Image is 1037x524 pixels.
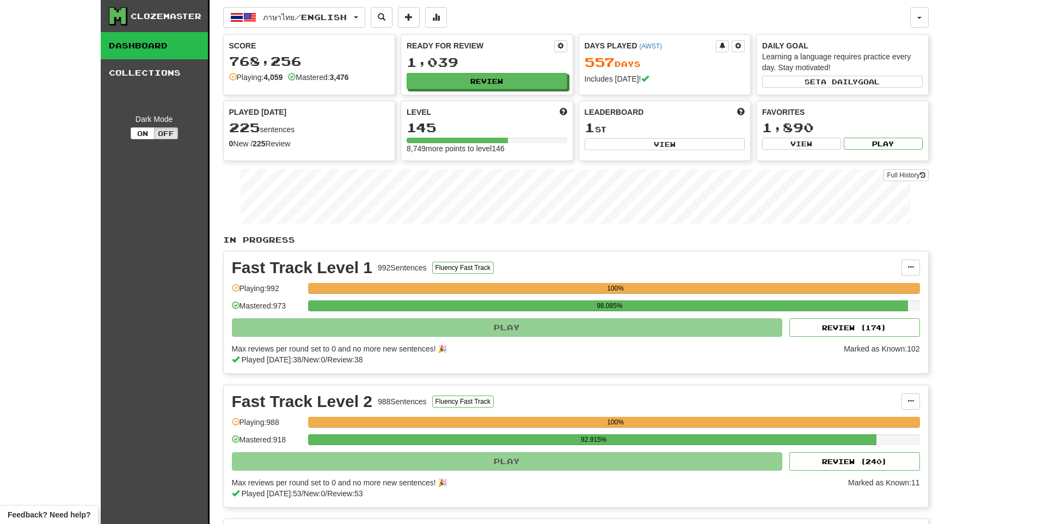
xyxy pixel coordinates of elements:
[585,56,745,70] div: Day s
[407,107,431,118] span: Level
[229,139,234,148] strong: 0
[232,417,303,435] div: Playing: 988
[229,120,260,135] span: 225
[232,393,373,410] div: Fast Track Level 2
[789,318,920,337] button: Review (174)
[585,73,745,84] div: Includes [DATE]!
[762,107,923,118] div: Favorites
[223,7,365,28] button: ภาษาไทย/English
[585,121,745,135] div: st
[762,138,841,150] button: View
[131,11,201,22] div: Clozemaster
[762,40,923,51] div: Daily Goal
[585,40,716,51] div: Days Played
[154,127,178,139] button: Off
[232,318,783,337] button: Play
[844,343,919,365] div: Marked as Known: 102
[232,343,837,354] div: Max reviews per round set to 0 and no more new sentences! 🎉
[101,32,208,59] a: Dashboard
[585,120,595,135] span: 1
[109,114,200,125] div: Dark Mode
[407,121,567,134] div: 145
[263,13,347,22] span: ภาษาไทย / English
[789,452,920,471] button: Review (240)
[253,139,265,148] strong: 225
[378,262,427,273] div: 992 Sentences
[737,107,745,118] span: This week in points, UTC
[232,283,303,301] div: Playing: 992
[302,355,304,364] span: /
[425,7,447,28] button: More stats
[232,434,303,452] div: Mastered: 918
[585,107,644,118] span: Leaderboard
[398,7,420,28] button: Add sentence to collection
[8,509,90,520] span: Open feedback widget
[232,477,842,488] div: Max reviews per round set to 0 and no more new sentences! 🎉
[432,396,494,408] button: Fluency Fast Track
[585,54,615,70] span: 557
[407,56,567,69] div: 1,039
[232,452,783,471] button: Play
[311,434,876,445] div: 92.915%
[311,283,920,294] div: 100%
[560,107,567,118] span: Score more points to level up
[223,235,929,245] p: In Progress
[241,489,301,498] span: Played [DATE]: 53
[407,73,567,89] button: Review
[241,355,301,364] span: Played [DATE]: 38
[229,40,390,51] div: Score
[883,169,928,181] a: Full History
[229,107,287,118] span: Played [DATE]
[232,260,373,276] div: Fast Track Level 1
[304,355,326,364] span: New: 0
[325,489,327,498] span: /
[378,396,427,407] div: 988 Sentences
[304,489,326,498] span: New: 0
[311,417,920,428] div: 100%
[229,72,283,83] div: Playing:
[229,138,390,149] div: New / Review
[288,72,348,83] div: Mastered:
[263,73,283,82] strong: 4,059
[585,138,745,150] button: View
[821,78,858,85] span: a daily
[325,355,327,364] span: /
[330,73,349,82] strong: 3,476
[407,40,554,51] div: Ready for Review
[371,7,392,28] button: Search sentences
[311,300,908,311] div: 98.085%
[131,127,155,139] button: On
[762,121,923,134] div: 1,890
[762,76,923,88] button: Seta dailygoal
[848,477,920,499] div: Marked as Known: 11
[302,489,304,498] span: /
[229,54,390,68] div: 768,256
[407,143,567,154] div: 8,749 more points to level 146
[327,489,363,498] span: Review: 53
[639,42,662,50] a: (AWST)
[762,51,923,73] div: Learning a language requires practice every day. Stay motivated!
[232,300,303,318] div: Mastered: 973
[229,121,390,135] div: sentences
[432,262,494,274] button: Fluency Fast Track
[101,59,208,87] a: Collections
[327,355,363,364] span: Review: 38
[844,138,923,150] button: Play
